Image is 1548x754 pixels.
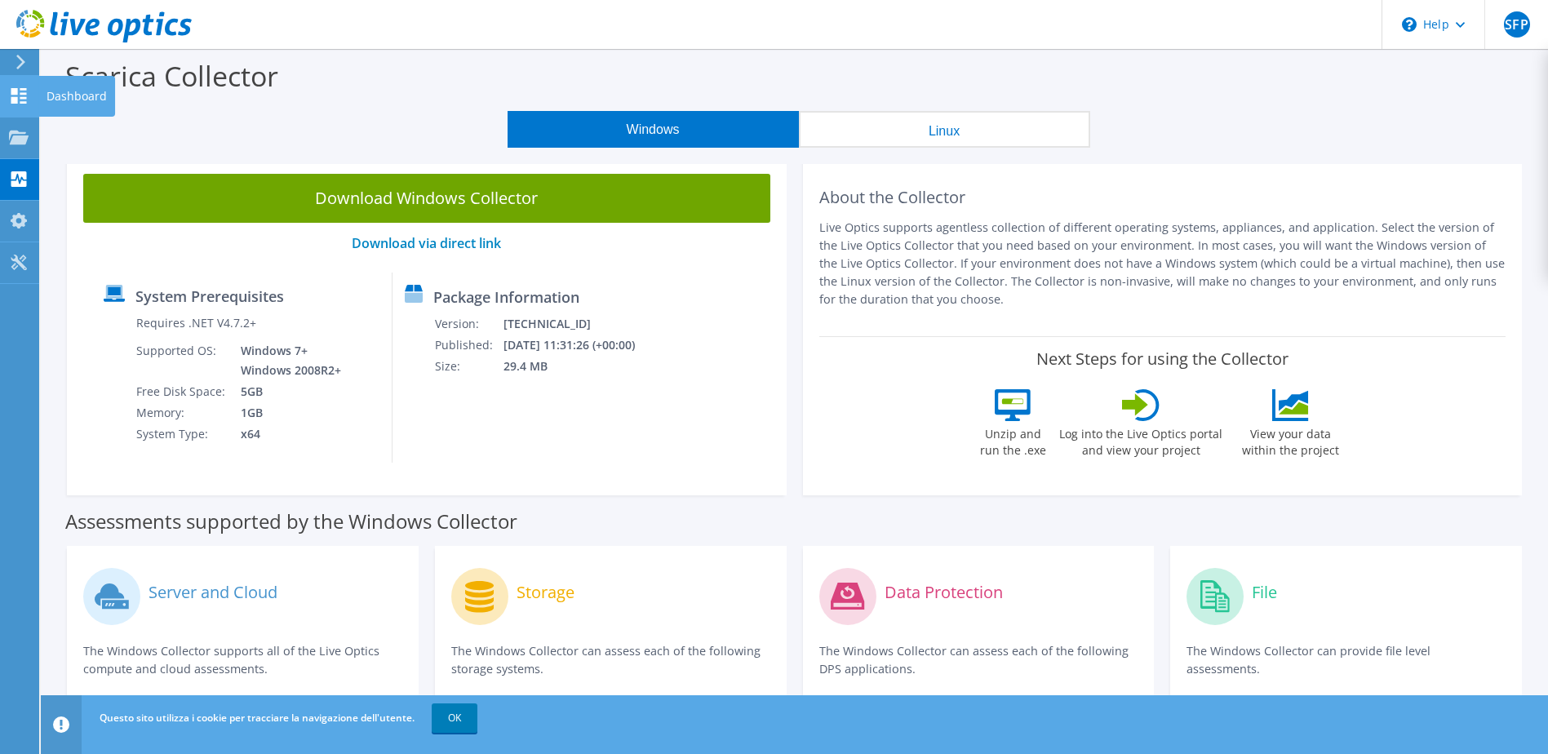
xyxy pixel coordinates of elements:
td: Published: [434,335,503,356]
label: Server and Cloud [149,584,277,601]
div: Dashboard [38,76,115,117]
td: 5GB [228,381,344,402]
label: Data Protection [885,584,1003,601]
td: [TECHNICAL_ID] [503,313,656,335]
td: Memory: [135,402,228,424]
label: Requires .NET V4.7.2+ [136,315,256,331]
td: 1GB [228,402,344,424]
a: Download via direct link [352,234,501,252]
p: The Windows Collector can assess each of the following DPS applications. [819,642,1138,678]
span: SFP [1504,11,1530,38]
label: System Prerequisites [135,288,284,304]
label: Package Information [433,289,579,305]
td: 29.4 MB [503,356,656,377]
button: Windows [508,111,799,148]
label: Unzip and run the .exe [975,421,1050,459]
button: Linux [799,111,1090,148]
td: Free Disk Space: [135,381,228,402]
label: File [1252,584,1277,601]
label: Next Steps for using the Collector [1036,349,1289,369]
label: Scarica Collector [65,57,278,95]
p: The Windows Collector supports all of the Live Optics compute and cloud assessments. [83,642,402,678]
h2: About the Collector [819,188,1506,207]
td: Size: [434,356,503,377]
label: View your data within the project [1231,421,1349,459]
td: [DATE] 11:31:26 (+00:00) [503,335,656,356]
td: Supported OS: [135,340,228,381]
label: Storage [517,584,574,601]
p: Live Optics supports agentless collection of different operating systems, appliances, and applica... [819,219,1506,308]
svg: \n [1402,17,1417,32]
p: The Windows Collector can provide file level assessments. [1187,642,1506,678]
label: Assessments supported by the Windows Collector [65,513,517,530]
a: OK [432,703,477,733]
td: System Type: [135,424,228,445]
td: x64 [228,424,344,445]
td: Version: [434,313,503,335]
p: The Windows Collector can assess each of the following storage systems. [451,642,770,678]
label: Log into the Live Optics portal and view your project [1058,421,1223,459]
a: Download Windows Collector [83,174,770,223]
td: Windows 7+ Windows 2008R2+ [228,340,344,381]
span: Questo sito utilizza i cookie per tracciare la navigazione dell'utente. [100,711,415,725]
